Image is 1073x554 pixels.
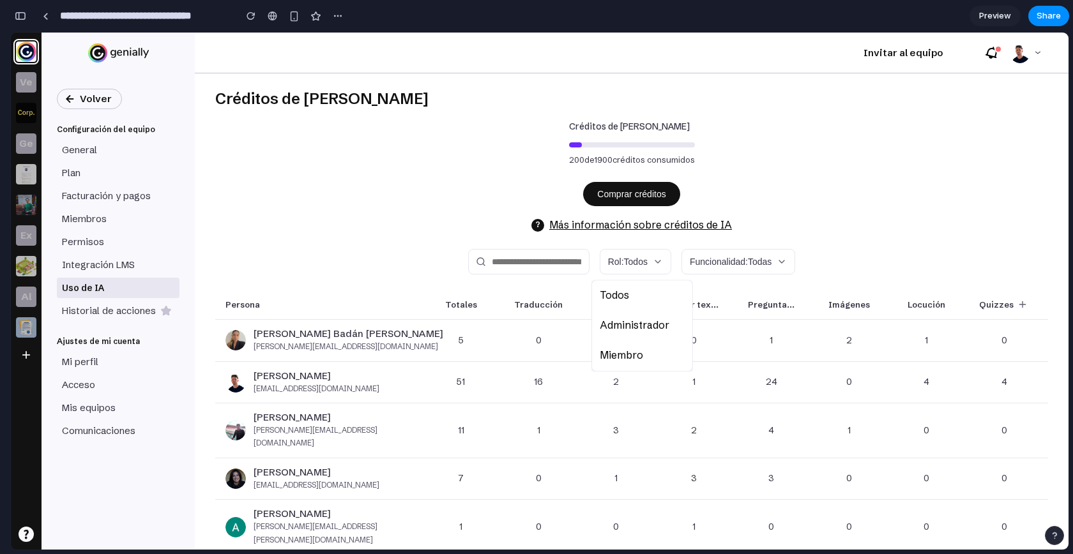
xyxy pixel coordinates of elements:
[970,6,1021,26] a: Preview
[589,285,658,302] span: Administrador
[979,10,1011,22] span: Preview
[589,315,632,332] span: Miembro
[589,254,618,271] span: Todos
[1028,6,1069,26] button: Share
[1037,10,1061,22] span: Share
